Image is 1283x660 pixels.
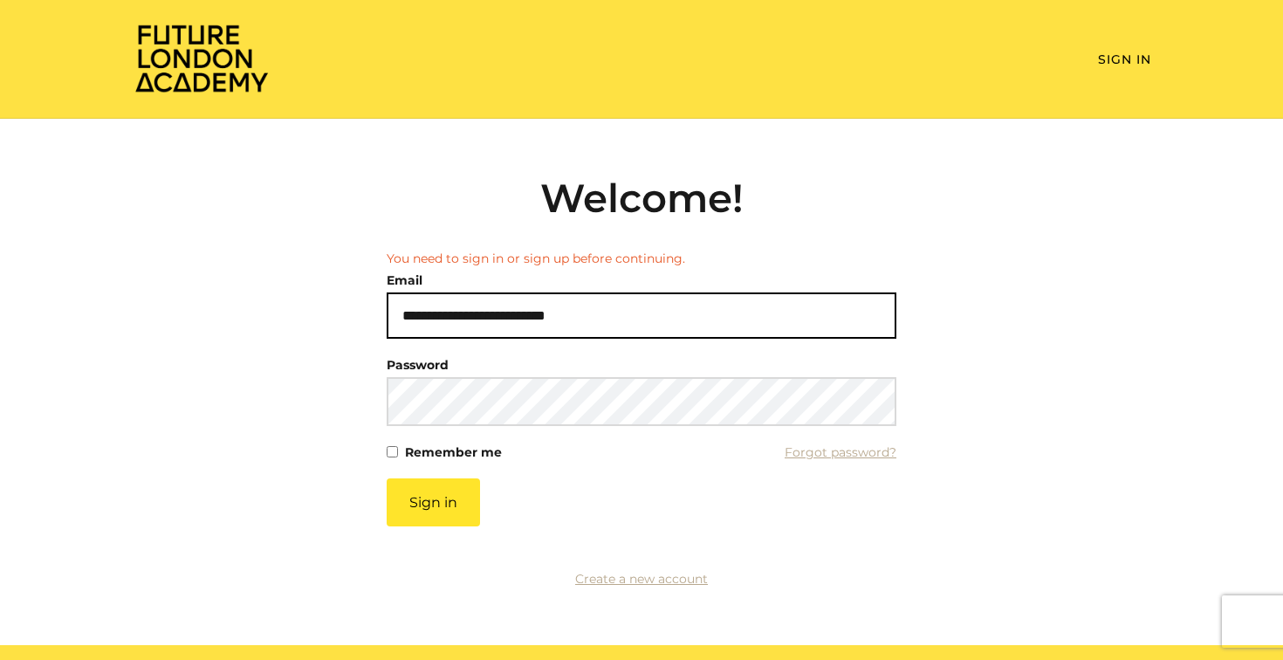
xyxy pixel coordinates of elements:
a: Forgot password? [785,440,896,464]
label: Password [387,353,449,377]
h2: Welcome! [387,175,896,222]
img: Home Page [132,23,271,93]
li: You need to sign in or sign up before continuing. [387,250,896,268]
label: Email [387,268,422,292]
label: Remember me [405,440,502,464]
a: Sign In [1098,52,1151,67]
button: Sign in [387,478,480,526]
a: Create a new account [575,571,708,587]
